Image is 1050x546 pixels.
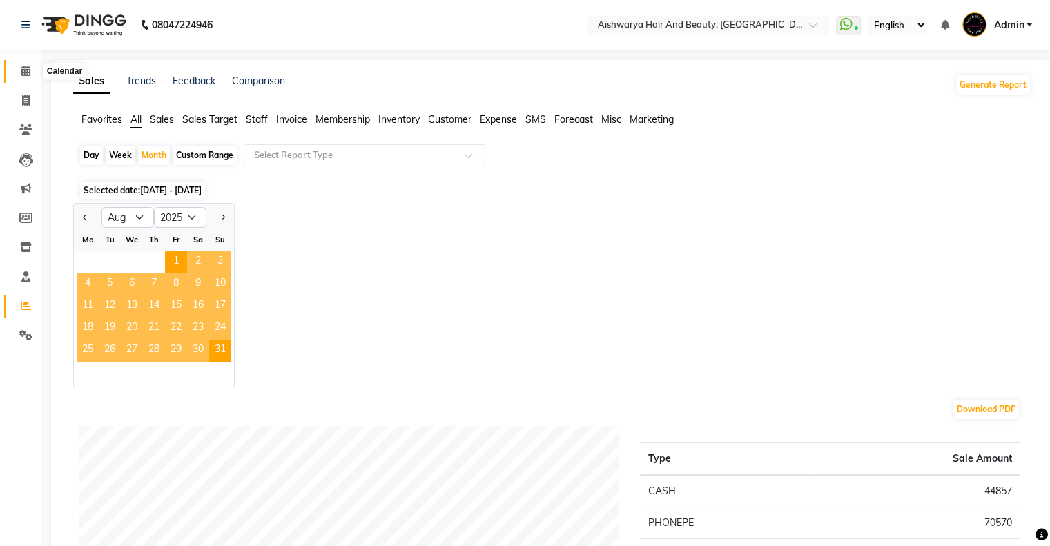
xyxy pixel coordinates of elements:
[154,207,206,228] select: Select year
[962,12,986,37] img: Admin
[165,228,187,251] div: Fr
[630,113,674,126] span: Marketing
[165,251,187,273] span: 1
[143,228,165,251] div: Th
[77,295,99,318] div: Monday, August 11, 2025
[143,295,165,318] span: 14
[217,206,229,228] button: Next month
[187,318,209,340] div: Saturday, August 23, 2025
[99,295,121,318] div: Tuesday, August 12, 2025
[143,318,165,340] div: Thursday, August 21, 2025
[121,295,143,318] div: Wednesday, August 13, 2025
[187,340,209,362] div: Saturday, August 30, 2025
[182,113,237,126] span: Sales Target
[209,295,231,318] span: 17
[315,113,370,126] span: Membership
[77,340,99,362] div: Monday, August 25, 2025
[121,295,143,318] span: 13
[77,318,99,340] div: Monday, August 18, 2025
[956,75,1030,95] button: Generate Report
[79,206,90,228] button: Previous month
[99,340,121,362] span: 26
[143,340,165,362] span: 28
[165,251,187,273] div: Friday, August 1, 2025
[121,273,143,295] span: 6
[165,340,187,362] span: 29
[121,340,143,362] div: Wednesday, August 27, 2025
[121,318,143,340] span: 20
[106,146,135,165] div: Week
[378,113,420,126] span: Inventory
[173,75,215,87] a: Feedback
[187,295,209,318] span: 16
[640,443,811,476] th: Type
[209,228,231,251] div: Su
[99,295,121,318] span: 12
[143,318,165,340] span: 21
[140,185,202,195] span: [DATE] - [DATE]
[143,295,165,318] div: Thursday, August 14, 2025
[640,475,811,507] td: CASH
[525,113,546,126] span: SMS
[152,6,213,44] b: 08047224946
[77,340,99,362] span: 25
[428,113,471,126] span: Customer
[953,400,1019,419] button: Download PDF
[209,318,231,340] div: Sunday, August 24, 2025
[173,146,237,165] div: Custom Range
[99,273,121,295] div: Tuesday, August 5, 2025
[165,340,187,362] div: Friday, August 29, 2025
[165,318,187,340] div: Friday, August 22, 2025
[187,251,209,273] div: Saturday, August 2, 2025
[209,318,231,340] span: 24
[811,507,1020,539] td: 70570
[209,251,231,273] div: Sunday, August 3, 2025
[554,113,593,126] span: Forecast
[187,295,209,318] div: Saturday, August 16, 2025
[187,228,209,251] div: Sa
[811,443,1020,476] th: Sale Amount
[209,273,231,295] div: Sunday, August 10, 2025
[187,273,209,295] span: 9
[143,340,165,362] div: Thursday, August 28, 2025
[165,295,187,318] span: 15
[187,318,209,340] span: 23
[232,75,285,87] a: Comparison
[121,340,143,362] span: 27
[43,64,86,80] div: Calendar
[101,207,154,228] select: Select month
[165,295,187,318] div: Friday, August 15, 2025
[121,228,143,251] div: We
[99,273,121,295] span: 5
[99,228,121,251] div: Tu
[121,318,143,340] div: Wednesday, August 20, 2025
[165,273,187,295] div: Friday, August 8, 2025
[209,295,231,318] div: Sunday, August 17, 2025
[143,273,165,295] span: 7
[276,113,307,126] span: Invoice
[993,18,1024,32] span: Admin
[209,251,231,273] span: 3
[99,340,121,362] div: Tuesday, August 26, 2025
[80,182,205,199] span: Selected date:
[150,113,174,126] span: Sales
[187,340,209,362] span: 30
[187,251,209,273] span: 2
[81,113,122,126] span: Favorites
[640,507,811,539] td: PHONEPE
[77,318,99,340] span: 18
[601,113,621,126] span: Misc
[99,318,121,340] div: Tuesday, August 19, 2025
[138,146,170,165] div: Month
[77,295,99,318] span: 11
[126,75,156,87] a: Trends
[246,113,268,126] span: Staff
[77,273,99,295] div: Monday, August 4, 2025
[143,273,165,295] div: Thursday, August 7, 2025
[165,318,187,340] span: 22
[77,228,99,251] div: Mo
[35,6,130,44] img: logo
[209,340,231,362] span: 31
[811,475,1020,507] td: 44857
[209,340,231,362] div: Sunday, August 31, 2025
